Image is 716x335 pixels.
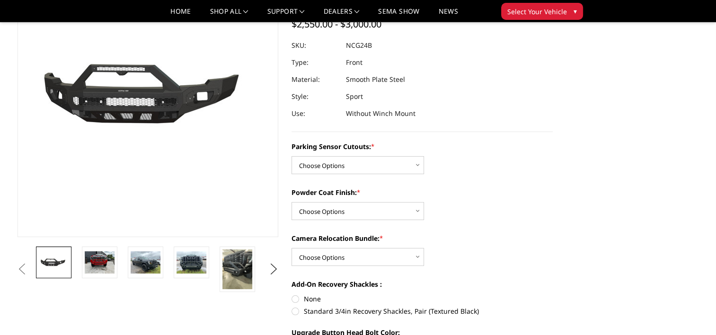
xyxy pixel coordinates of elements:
dt: Use: [292,105,339,122]
a: SEMA Show [378,8,419,22]
dd: Sport [346,88,363,105]
a: Support [267,8,305,22]
label: Camera Relocation Bundle: [292,233,553,243]
label: Parking Sensor Cutouts: [292,141,553,151]
dd: Smooth Plate Steel [346,71,405,88]
dt: Type: [292,54,339,71]
dd: Front [346,54,362,71]
span: Select Your Vehicle [507,7,567,17]
a: Home [170,8,191,22]
label: Powder Coat Finish: [292,187,553,197]
dd: NCG24B [346,37,372,54]
span: $2,550.00 - $3,000.00 [292,18,381,30]
button: Select Your Vehicle [501,3,583,20]
img: 2024-2025 GMC 2500-3500 - Freedom Series - Sport Front Bumper (non-winch) [131,251,160,273]
img: 2024-2025 GMC 2500-3500 - Freedom Series - Sport Front Bumper (non-winch) [85,251,115,273]
img: 2024-2025 GMC 2500-3500 - Freedom Series - Sport Front Bumper (non-winch) [39,256,69,269]
label: None [292,294,553,304]
a: News [438,8,458,22]
dd: Without Winch Mount [346,105,415,122]
span: ▾ [574,6,577,16]
button: Previous [15,262,29,276]
a: Dealers [324,8,360,22]
a: shop all [210,8,248,22]
label: Standard 3/4in Recovery Shackles, Pair (Textured Black) [292,306,553,316]
img: 2024-2025 GMC 2500-3500 - Freedom Series - Sport Front Bumper (non-winch) [222,249,252,289]
img: 2024-2025 GMC 2500-3500 - Freedom Series - Sport Front Bumper (non-winch) [177,251,206,273]
dt: Style: [292,88,339,105]
iframe: Chat Widget [669,290,716,335]
dt: SKU: [292,37,339,54]
label: Add-On Recovery Shackles : [292,279,553,289]
dt: Material: [292,71,339,88]
button: Next [266,262,281,276]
